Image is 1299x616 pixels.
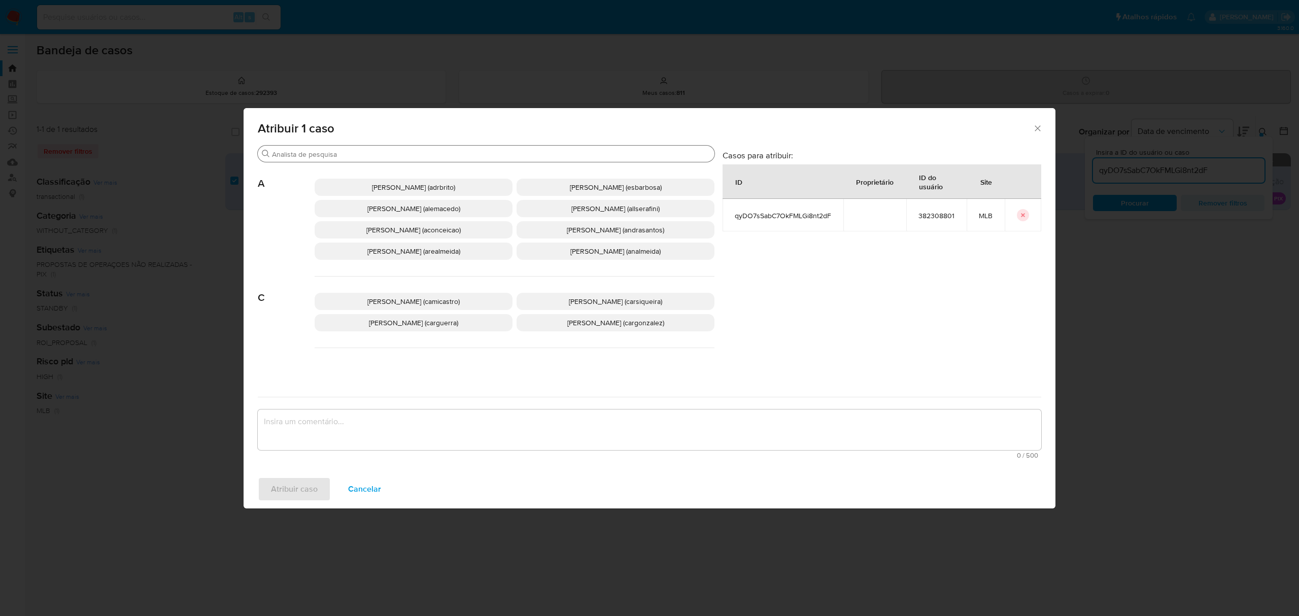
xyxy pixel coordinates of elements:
span: [PERSON_NAME] (carguerra) [369,318,458,328]
button: icon-button [1017,209,1029,221]
span: [PERSON_NAME] (camicastro) [367,296,460,306]
button: Buscar [262,150,270,158]
span: [PERSON_NAME] (alemacedo) [367,203,460,214]
button: Fechar a janela [1033,123,1042,132]
span: [PERSON_NAME] (esbarbosa) [570,182,662,192]
div: [PERSON_NAME] (camicastro) [315,293,512,310]
div: Proprietário [844,169,906,194]
div: [PERSON_NAME] (carguerra) [315,314,512,331]
div: [PERSON_NAME] (adrbrito) [315,179,512,196]
div: [PERSON_NAME] (analmeida) [517,243,714,260]
div: ID do usuário [907,165,966,198]
span: [PERSON_NAME] (adrbrito) [372,182,455,192]
span: A [258,162,315,190]
div: [PERSON_NAME] (cargonzalez) [517,314,714,331]
h3: Casos para atribuir: [723,150,1041,160]
div: [PERSON_NAME] (alemacedo) [315,200,512,217]
span: [PERSON_NAME] (allserafini) [571,203,660,214]
span: Máximo 500 caracteres [261,452,1038,459]
div: Site [968,169,1004,194]
div: [PERSON_NAME] (esbarbosa) [517,179,714,196]
span: [PERSON_NAME] (arealmeida) [367,246,460,256]
span: MLB [979,211,993,220]
span: [PERSON_NAME] (andrasantos) [567,225,664,235]
span: Atribuir 1 caso [258,122,1033,134]
div: assign-modal [244,108,1055,508]
span: D [258,348,315,375]
span: [PERSON_NAME] (cargonzalez) [567,318,664,328]
span: [PERSON_NAME] (carsiqueira) [569,296,662,306]
div: [PERSON_NAME] (arealmeida) [315,243,512,260]
button: Cancelar [335,477,394,501]
span: 382308801 [918,211,954,220]
span: qyDO7sSabC7OkFMLGi8nt2dF [735,211,831,220]
span: Cancelar [348,478,381,500]
input: Analista de pesquisa [272,150,710,159]
div: ID [723,169,755,194]
div: [PERSON_NAME] (aconceicao) [315,221,512,238]
span: [PERSON_NAME] (analmeida) [570,246,661,256]
div: [PERSON_NAME] (allserafini) [517,200,714,217]
div: [PERSON_NAME] (andrasantos) [517,221,714,238]
span: [PERSON_NAME] (aconceicao) [366,225,461,235]
div: [PERSON_NAME] (carsiqueira) [517,293,714,310]
span: C [258,277,315,304]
